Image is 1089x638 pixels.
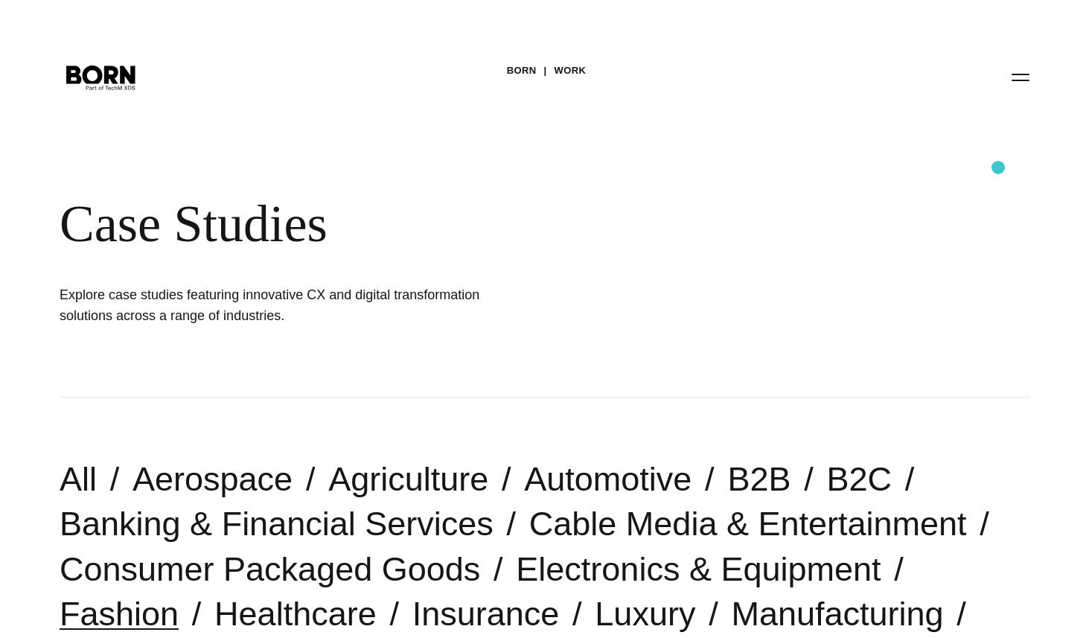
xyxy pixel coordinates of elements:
[132,460,293,498] a: Aerospace
[595,595,695,633] a: Luxury
[731,595,943,633] a: Manufacturing
[60,595,179,633] a: Fashion
[60,194,908,255] div: Case Studies
[1003,61,1038,92] button: Open
[412,595,560,633] a: Insurance
[524,460,692,498] a: Automotive
[529,505,967,543] a: Cable Media & Entertainment
[60,460,97,498] a: All
[555,60,587,82] a: Work
[727,460,791,498] a: B2B
[60,505,494,543] a: Banking & Financial Services
[60,550,480,588] a: Consumer Packaged Goods
[516,550,881,588] a: Electronics & Equipment
[328,460,488,498] a: Agriculture
[60,284,506,326] h1: Explore case studies featuring innovative CX and digital transformation solutions across a range ...
[507,60,537,82] a: BORN
[214,595,377,633] a: Healthcare
[826,460,892,498] a: B2C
